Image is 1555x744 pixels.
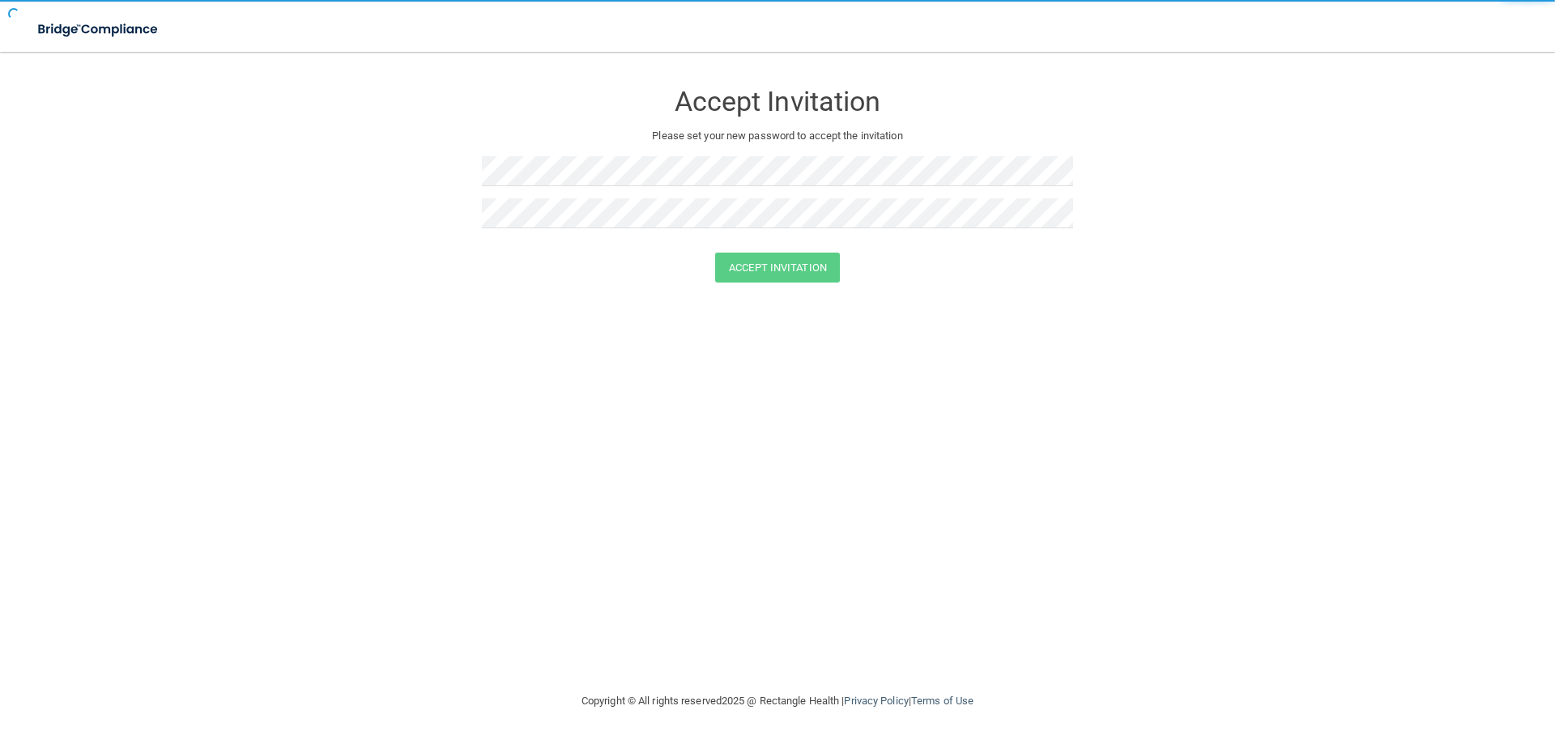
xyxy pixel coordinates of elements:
a: Privacy Policy [844,695,908,707]
div: Copyright © All rights reserved 2025 @ Rectangle Health | | [482,675,1073,727]
a: Terms of Use [911,695,973,707]
img: bridge_compliance_login_screen.278c3ca4.svg [24,13,173,46]
h3: Accept Invitation [482,87,1073,117]
p: Please set your new password to accept the invitation [494,126,1061,146]
button: Accept Invitation [715,253,840,283]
